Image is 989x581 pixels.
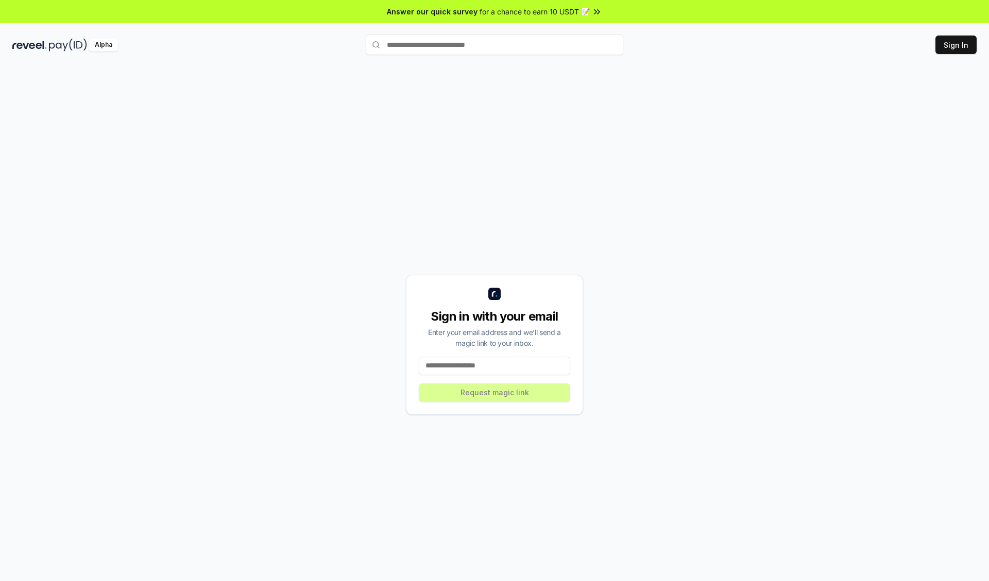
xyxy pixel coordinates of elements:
img: pay_id [49,39,87,51]
img: logo_small [488,288,501,300]
img: reveel_dark [12,39,47,51]
span: Answer our quick survey [387,6,478,17]
button: Sign In [935,36,977,54]
div: Sign in with your email [419,308,570,325]
span: for a chance to earn 10 USDT 📝 [480,6,590,17]
div: Alpha [89,39,118,51]
div: Enter your email address and we’ll send a magic link to your inbox. [419,327,570,348]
